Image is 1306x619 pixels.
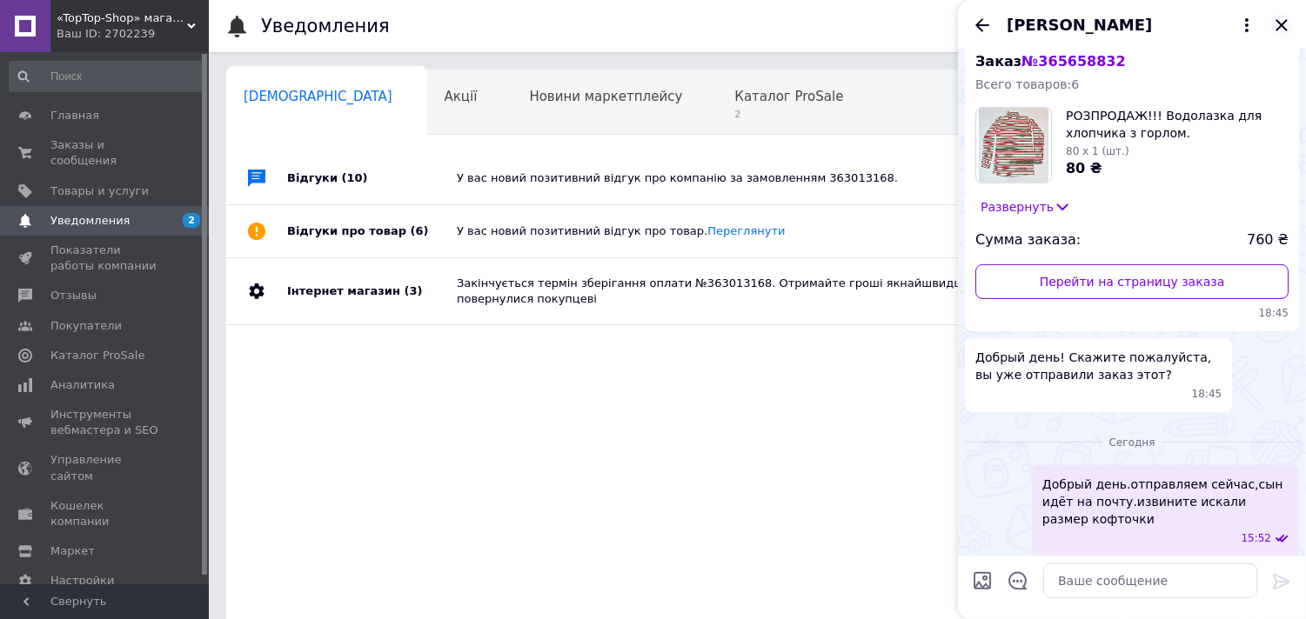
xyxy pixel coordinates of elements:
[975,264,1289,299] a: Перейти на страницу заказа
[1007,14,1152,37] span: [PERSON_NAME]
[1042,476,1289,528] span: Добрый день.отправляем сейчас,сын идёт на почту.извините искали размер кофточки
[979,108,1049,183] img: 6479363111_w160_h160_rozprodazh-vodolazka-dlya.jpg
[1241,531,1271,546] span: 15:52 12.10.2025
[975,230,1081,250] span: Сумма заказа:
[1066,107,1289,142] span: РОЗПРОДАЖ!!! Водолазка для хлопчика з горлом.
[261,16,390,37] h1: Уведомления
[1021,53,1125,70] span: № 365658832
[183,213,200,228] span: 2
[1066,145,1129,157] span: 80 x 1 (шт.)
[734,89,843,104] span: Каталог ProSale
[734,108,843,121] span: 2
[50,498,161,529] span: Кошелек компании
[50,137,161,169] span: Заказы и сообщения
[287,152,457,204] div: Відгуки
[457,223,1097,239] div: У вас новий позитивний відгук про товар.
[1007,14,1257,37] button: [PERSON_NAME]
[457,170,1097,186] div: У вас новий позитивний відгук про компанію за замовленням 363013168.
[50,573,114,589] span: Настройки
[411,224,429,237] span: (6)
[404,284,422,297] span: (3)
[529,89,682,104] span: Новини маркетплейсу
[50,108,99,123] span: Главная
[50,452,161,483] span: Управление сайтом
[1102,436,1162,450] span: Сегодня
[1247,230,1289,250] span: 760 ₴
[50,543,95,559] span: Маркет
[244,89,392,104] span: [DEMOGRAPHIC_DATA]
[975,349,1222,383] span: Добрый день! Скажите пожалуйста, вы уже отправили заказ этот?
[50,348,144,363] span: Каталог ProSale
[287,258,457,324] div: Інтернет магазин
[1007,569,1029,592] button: Открыть шаблоны ответов
[57,10,187,26] span: «TopTop-Shop» магазин детской одежды
[50,243,161,274] span: Показатели работы компании
[50,318,122,334] span: Покупатели
[9,61,205,92] input: Поиск
[50,407,161,438] span: Инструменты вебмастера и SEO
[1192,387,1222,402] span: 18:45 10.10.2025
[50,377,115,393] span: Аналитика
[1066,160,1102,176] span: 80 ₴
[707,224,785,237] a: Переглянути
[50,213,130,229] span: Уведомления
[965,433,1299,450] div: 12.10.2025
[445,89,478,104] span: Акції
[975,53,1126,70] span: Заказ
[57,26,209,42] div: Ваш ID: 2702239
[975,197,1076,216] button: Развернуть
[975,306,1289,321] span: 18:45 10.10.2025
[457,276,1097,307] div: Закінчується термін зберігання оплати №363013168. Отримайте гроші якнайшвидше, щоб вони не поверн...
[1271,15,1292,36] button: Закрыть
[50,183,149,199] span: Товары и услуги
[975,77,1079,91] span: Всего товаров: 6
[50,288,97,303] span: Отзывы
[972,15,993,36] button: Назад
[342,171,368,184] span: (10)
[287,205,457,257] div: Відгуки про товар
